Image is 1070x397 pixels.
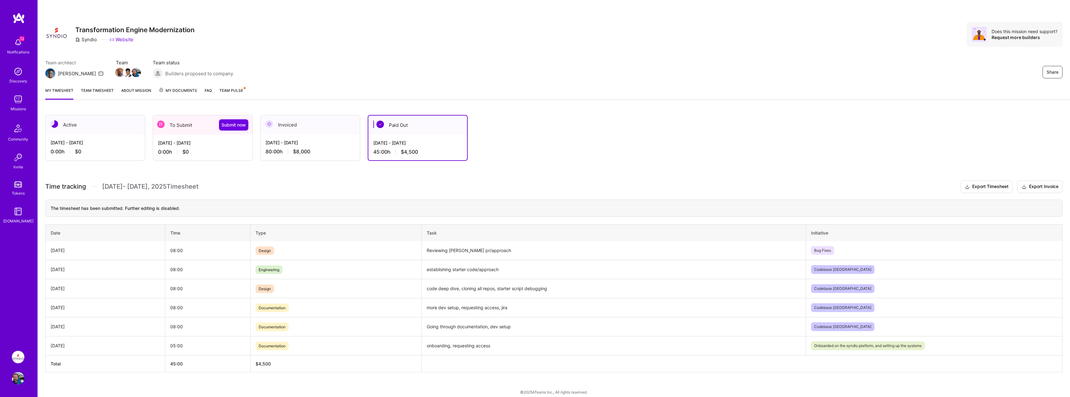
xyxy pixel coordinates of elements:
[165,260,251,279] td: 08:00
[116,59,140,66] span: Team
[293,148,310,155] span: $8,000
[12,151,24,164] img: Invite
[811,341,925,350] span: Onboarded on the syndio platform, and setting up the systems
[121,87,151,100] a: About Mission
[165,224,251,241] th: Time
[45,68,55,78] img: Team Architect
[158,149,247,155] div: 0:00 h
[165,241,251,260] td: 08:00
[51,342,160,349] div: [DATE]
[251,355,421,372] th: $4,500
[165,355,251,372] th: 45:00
[12,351,24,363] img: Syndio: Transformation Engine Modernization
[965,184,970,190] i: icon Download
[251,224,421,241] th: Type
[256,304,289,312] span: Documentation
[10,372,26,385] a: User Avatar
[132,68,141,77] img: Team Member Avatar
[219,88,243,93] span: Team Pulse
[9,78,27,84] div: Discovery
[961,181,1013,193] button: Export Timesheet
[811,322,874,331] span: Codebase [GEOGRAPHIC_DATA]
[992,34,1058,40] div: Request more builders
[12,372,24,385] img: User Avatar
[165,70,233,77] span: Builders proposed to company
[373,149,462,155] div: 45:00 h
[46,224,165,241] th: Date
[165,317,251,336] td: 08:00
[811,265,874,274] span: Codebase [GEOGRAPHIC_DATA]
[109,36,133,43] a: Website
[11,121,26,136] img: Community
[45,22,68,44] img: Company Logo
[10,351,26,363] a: Syndio: Transformation Engine Modernization
[75,37,80,42] i: icon CompanyGray
[205,87,212,100] a: FAQ
[806,224,1063,241] th: Initiative
[153,59,233,66] span: Team status
[58,70,96,77] div: [PERSON_NAME]
[266,148,355,155] div: 80:00 h
[373,140,462,146] div: [DATE] - [DATE]
[132,67,140,78] a: Team Member Avatar
[811,246,834,255] span: Bug Fixes
[421,298,806,317] td: more dev setup, requesting access, jira
[12,65,24,78] img: discovery
[102,183,198,191] span: [DATE] - [DATE] , 2025 Timesheet
[992,28,1058,34] div: Does this mission need support?
[51,323,160,330] div: [DATE]
[368,116,467,135] div: Paid Out
[972,27,987,42] img: Avatar
[421,260,806,279] td: establishing starter code/approach
[51,247,160,254] div: [DATE]
[7,49,29,55] div: Notifications
[81,87,114,100] a: Team timesheet
[266,139,355,146] div: [DATE] - [DATE]
[421,241,806,260] td: Reviewing [PERSON_NAME] pr/approach
[116,67,124,78] a: Team Member Avatar
[157,121,165,128] img: To Submit
[165,298,251,317] td: 08:00
[401,149,418,155] span: $4,500
[123,68,133,77] img: Team Member Avatar
[115,68,125,77] img: Team Member Avatar
[51,148,140,155] div: 0:00 h
[12,205,24,218] img: guide book
[266,120,273,128] img: Invoiced
[376,121,384,128] img: Paid Out
[11,106,26,112] div: Missions
[219,119,248,131] button: Submit now
[421,279,806,298] td: code deep dive, cloning all repos, starter script debugging
[19,36,24,41] span: 12
[159,87,197,100] a: My Documents
[12,190,25,196] div: Tokens
[182,149,189,155] span: $0
[45,200,1063,217] div: The timesheet has been submitted. Further editing is disabled.
[12,93,24,106] img: teamwork
[256,265,282,274] span: Engineering
[75,26,195,34] h3: Transformation Engine Modernization
[256,246,274,255] span: Design
[261,115,360,134] div: Invoiced
[98,71,103,76] i: icon Mail
[256,285,274,293] span: Design
[256,323,289,331] span: Documentation
[51,266,160,273] div: [DATE]
[13,164,23,170] div: Invite
[46,355,165,372] th: Total
[159,87,197,94] span: My Documents
[75,36,97,43] div: Syndio
[51,304,160,311] div: [DATE]
[46,115,145,134] div: Active
[51,139,140,146] div: [DATE] - [DATE]
[45,87,73,100] a: My timesheet
[14,181,22,187] img: tokens
[256,342,289,350] span: Documentation
[811,303,874,312] span: Codebase [GEOGRAPHIC_DATA]
[1047,69,1058,75] span: Share
[45,183,86,191] span: Time tracking
[1022,184,1027,190] i: icon Download
[165,279,251,298] td: 08:00
[12,36,24,49] img: bell
[421,224,806,241] th: Task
